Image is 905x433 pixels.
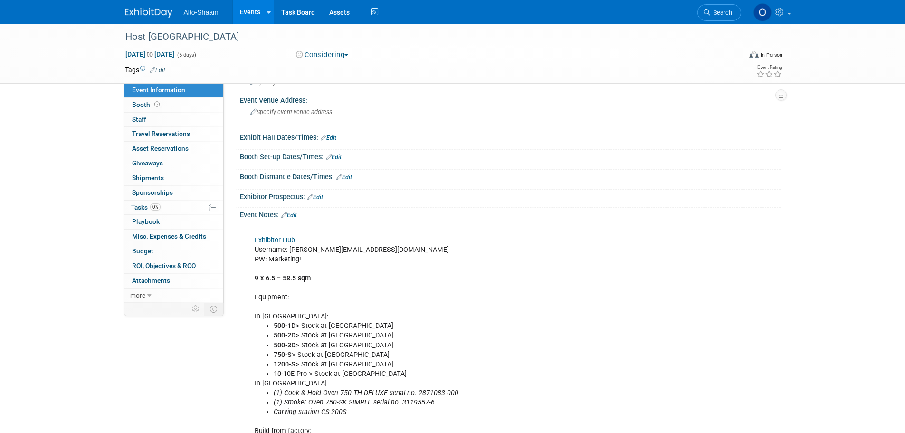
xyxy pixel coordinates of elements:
[281,212,297,219] a: Edit
[124,201,223,215] a: Tasks0%
[274,350,670,360] li: > Stock at [GEOGRAPHIC_DATA]
[130,291,145,299] span: more
[274,360,295,368] b: 1200-S
[124,215,223,229] a: Playbook
[255,236,295,244] a: Exhibitor Hub
[274,341,670,350] li: > Stock at [GEOGRAPHIC_DATA]
[274,322,295,330] b: 500-1D
[124,98,223,112] a: Booth
[150,67,165,74] a: Edit
[685,49,783,64] div: Event Format
[124,171,223,185] a: Shipments
[753,3,772,21] img: Olivia Strasser
[250,108,332,115] span: Specify event venue address
[321,135,336,141] a: Edit
[274,369,670,379] li: 10-10E Pro > Stock at [GEOGRAPHIC_DATA]
[274,408,346,416] i: Carving station CS-200S
[132,101,162,108] span: Booth
[336,174,352,181] a: Edit
[124,113,223,127] a: Staff
[152,101,162,108] span: Booth not reserved yet
[240,93,781,105] div: Event Venue Address:
[274,331,670,340] li: > Stock at [GEOGRAPHIC_DATA]
[132,247,153,255] span: Budget
[240,208,781,220] div: Event Notes:
[132,130,190,137] span: Travel Reservations
[145,50,154,58] span: to
[697,4,741,21] a: Search
[125,65,165,75] td: Tags
[132,232,206,240] span: Misc. Expenses & Credits
[124,274,223,288] a: Attachments
[749,51,759,58] img: Format-Inperson.png
[240,190,781,202] div: Exhibitor Prospectus:
[274,351,292,359] b: 750-S
[307,194,323,201] a: Edit
[150,203,161,211] span: 0%
[132,189,173,196] span: Sponsorships
[710,9,732,16] span: Search
[255,274,311,282] b: 9 x 6.5 = 58.5 sqm
[122,29,727,46] div: Host [GEOGRAPHIC_DATA]
[124,244,223,259] a: Budget
[184,9,219,16] span: Alto-Shaam
[176,52,196,58] span: (5 days)
[132,115,146,123] span: Staff
[125,8,172,18] img: ExhibitDay
[240,170,781,182] div: Booth Dismantle Dates/Times:
[124,127,223,141] a: Travel Reservations
[274,321,670,331] li: > Stock at [GEOGRAPHIC_DATA]
[131,203,161,211] span: Tasks
[188,303,204,315] td: Personalize Event Tab Strip
[132,159,163,167] span: Giveaways
[274,398,435,406] i: (1) Smoker Oven 750-SK SIMPLE serial no. 3119557-6
[293,50,352,60] button: Considering
[132,144,189,152] span: Asset Reservations
[124,289,223,303] a: more
[124,186,223,200] a: Sponsorships
[274,331,295,339] b: 500-2D
[124,259,223,273] a: ROI, Objectives & ROO
[124,156,223,171] a: Giveaways
[274,389,458,397] i: (1) Cook & Hold Oven 750-TH DELUXE serial no. 2871083-000
[124,83,223,97] a: Event Information
[756,65,782,70] div: Event Rating
[274,360,670,369] li: > Stock at [GEOGRAPHIC_DATA]
[124,230,223,244] a: Misc. Expenses & Credits
[132,174,164,182] span: Shipments
[274,341,295,349] b: 500-3D
[760,51,782,58] div: In-Person
[204,303,223,315] td: Toggle Event Tabs
[132,218,160,225] span: Playbook
[132,262,196,269] span: ROI, Objectives & ROO
[240,130,781,143] div: Exhibit Hall Dates/Times:
[326,154,342,161] a: Edit
[132,277,170,284] span: Attachments
[132,86,185,94] span: Event Information
[124,142,223,156] a: Asset Reservations
[125,50,175,58] span: [DATE] [DATE]
[240,150,781,162] div: Booth Set-up Dates/Times:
